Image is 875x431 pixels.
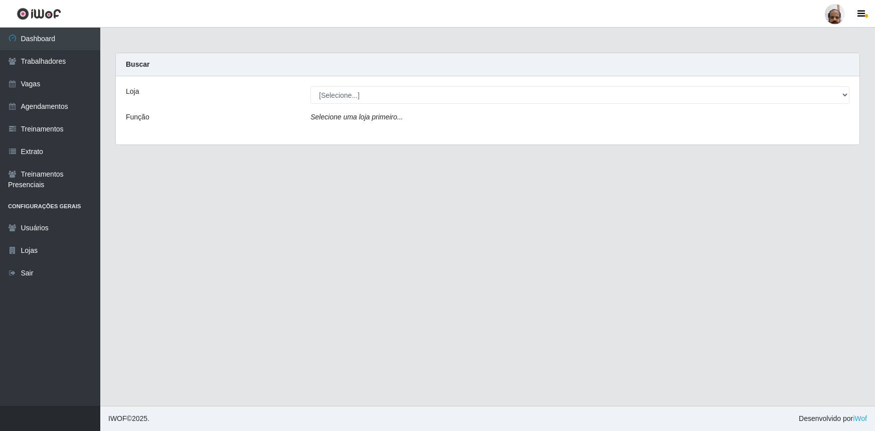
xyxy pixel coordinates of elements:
[799,413,867,424] span: Desenvolvido por
[310,113,403,121] i: Selecione uma loja primeiro...
[126,60,149,68] strong: Buscar
[108,413,149,424] span: © 2025 .
[126,86,139,97] label: Loja
[108,414,127,422] span: IWOF
[853,414,867,422] a: iWof
[17,8,61,20] img: CoreUI Logo
[126,112,149,122] label: Função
